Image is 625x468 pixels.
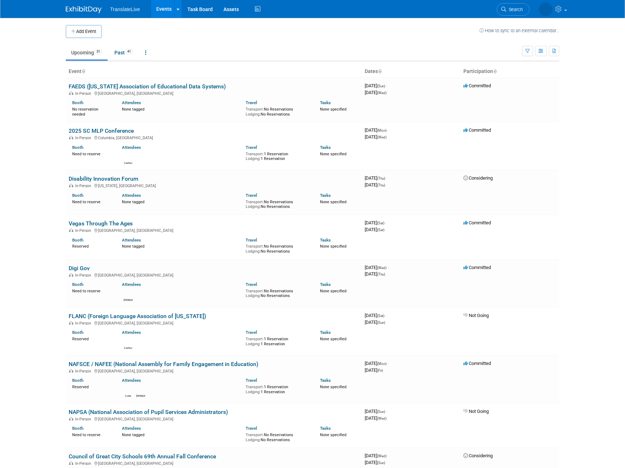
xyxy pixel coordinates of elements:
span: Transport: [246,337,264,341]
div: 1 Reservation 1 Reservation [246,383,309,394]
span: (Thu) [377,183,385,187]
span: Transport: [246,107,264,112]
div: No Reservations No Reservations [246,243,309,254]
a: Booth [72,378,83,383]
span: Lodging: [246,438,261,442]
div: Reserved [72,383,111,390]
span: Lodging: [246,156,261,161]
img: In-Person Event [69,461,73,465]
div: Carlton Irvis [124,161,133,165]
span: (Thu) [377,176,385,180]
span: - [385,220,387,225]
span: [DATE] [365,227,384,232]
span: Considering [463,175,493,181]
a: Tasks [320,193,331,198]
div: [GEOGRAPHIC_DATA], [GEOGRAPHIC_DATA] [69,416,359,421]
a: NAFSCE / NAFEE (National Assembly for Family Engagement in Education) [69,361,259,367]
div: Need to reserve [72,287,111,294]
span: - [388,361,389,366]
img: In-Person Event [69,91,73,95]
div: Columbia, [GEOGRAPHIC_DATA] [69,135,359,140]
a: Travel [246,193,257,198]
a: Travel [246,238,257,243]
span: Transport: [246,152,264,156]
span: Transport: [246,433,264,437]
span: In-Person [75,228,93,233]
a: Travel [246,282,257,287]
span: [DATE] [365,460,385,465]
span: [DATE] [365,83,387,88]
a: Past41 [109,46,138,59]
a: Attendees [122,378,141,383]
a: Attendees [122,426,141,431]
span: (Mon) [377,362,387,366]
a: Disability Innovation Forum [69,175,138,182]
img: ExhibitDay [66,6,102,13]
img: In-Person Event [69,321,73,325]
div: No reservation needed [72,106,111,117]
span: Lodging: [246,249,261,254]
span: In-Person [75,184,93,188]
img: Becky Copeland [124,289,132,298]
span: [DATE] [365,90,387,95]
span: - [388,265,389,270]
span: None specified [320,289,346,293]
a: Tasks [320,330,331,335]
span: Transport: [246,385,264,389]
a: FAEDS ([US_STATE] Association of Educational Data Systems) [69,83,226,90]
span: Lodging: [246,390,261,394]
button: Add Event [66,25,102,38]
div: [GEOGRAPHIC_DATA], [GEOGRAPHIC_DATA] [69,320,359,326]
a: 2025 SC MLP Conference [69,127,134,134]
span: In-Person [75,417,93,421]
a: Attendees [122,145,141,150]
img: Colte Swift [124,385,132,394]
span: None specified [320,337,346,341]
div: [GEOGRAPHIC_DATA], [GEOGRAPHIC_DATA] [69,90,359,96]
a: Travel [246,330,257,335]
span: [DATE] [365,175,387,181]
span: [DATE] [365,134,387,140]
img: In-Person Event [69,228,73,232]
span: (Wed) [377,416,387,420]
div: Need to reserve [72,150,111,157]
a: Attendees [122,238,141,243]
span: (Mon) [377,128,387,132]
th: Event [66,65,362,78]
a: Travel [246,145,257,150]
span: None specified [320,385,346,389]
a: Tasks [320,100,331,105]
span: [DATE] [365,320,385,325]
a: Council of Great City Schools 69th Annual Fall Conference [69,453,216,460]
span: None specified [320,152,346,156]
span: [DATE] [365,182,385,187]
span: - [388,453,389,458]
a: Travel [246,426,257,431]
img: Sheldon Franklin [136,385,145,394]
div: [GEOGRAPHIC_DATA], [GEOGRAPHIC_DATA] [69,227,359,233]
span: [DATE] [365,361,389,366]
span: (Fri) [377,369,383,372]
div: Sheldon Franklin [136,394,145,398]
img: In-Person Event [69,184,73,187]
span: [DATE] [365,313,387,318]
div: Need to reserve [72,198,111,205]
span: Search [506,7,523,12]
div: No Reservations No Reservations [246,431,309,442]
div: No Reservations No Reservations [246,287,309,298]
span: Committed [463,220,491,225]
div: Becky Copeland [124,298,133,302]
img: In-Person Event [69,136,73,139]
a: Upcoming31 [66,46,108,59]
span: Not Going [463,409,489,414]
span: Considering [463,453,493,458]
span: (Wed) [377,91,387,95]
span: Committed [463,127,491,133]
a: Sort by Participation Type [493,68,497,74]
div: Colte Swift [124,394,133,398]
span: - [386,409,387,414]
img: Becky Copeland [539,3,552,16]
span: Lodging: [246,293,261,298]
span: (Sat) [377,228,384,232]
a: Tasks [320,238,331,243]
